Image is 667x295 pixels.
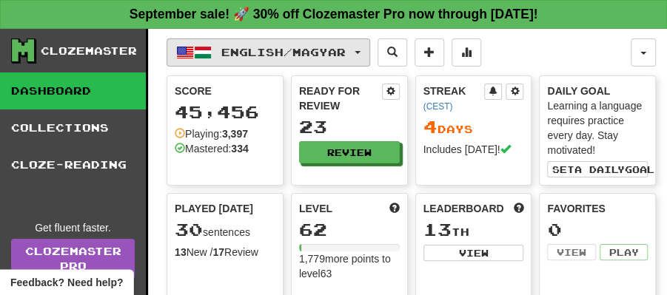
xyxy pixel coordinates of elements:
a: ClozemasterPro [11,239,135,279]
div: Day s [423,118,524,137]
button: Review [299,141,400,163]
strong: 3,397 [222,128,248,140]
div: 23 [299,118,400,136]
span: Score more points to level up [389,201,400,216]
strong: 334 [231,143,248,155]
a: (CEST) [423,101,453,112]
span: Leaderboard [423,201,504,216]
div: New / Review [175,245,275,260]
span: 13 [423,219,452,240]
div: Favorites [547,201,648,216]
button: Play [600,244,648,260]
div: sentences [175,220,275,240]
span: 4 [423,116,438,137]
button: More stats [452,38,481,67]
strong: 13 [175,246,187,258]
div: Includes [DATE]! [423,142,524,157]
div: 62 [299,220,400,239]
div: Mastered: [175,141,249,156]
div: Playing: [175,126,248,141]
span: Played [DATE] [175,201,253,216]
button: View [547,244,595,260]
span: This week in points, UTC [513,201,523,216]
div: Streak [423,84,485,113]
button: Seta dailygoal [547,161,648,177]
div: th [423,220,524,240]
span: a daily [574,164,624,174]
span: 30 [175,219,203,240]
div: 1,779 more points to level 63 [299,251,400,281]
strong: 17 [212,246,224,258]
div: Ready for Review [299,84,382,113]
button: Search sentences [378,38,407,67]
span: English / Magyar [221,46,346,58]
div: 45,456 [175,103,275,121]
span: Open feedback widget [10,275,123,290]
button: Add sentence to collection [415,38,444,67]
button: View [423,245,524,261]
div: 0 [547,220,648,239]
div: Clozemaster [41,44,137,58]
strong: September sale! 🚀 30% off Clozemaster Pro now through [DATE]! [130,7,538,21]
div: Score [175,84,275,98]
span: Level [299,201,332,216]
button: English/Magyar [167,38,370,67]
div: Learning a language requires practice every day. Stay motivated! [547,98,648,157]
div: Daily Goal [547,84,648,98]
div: Get fluent faster. [11,220,135,235]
